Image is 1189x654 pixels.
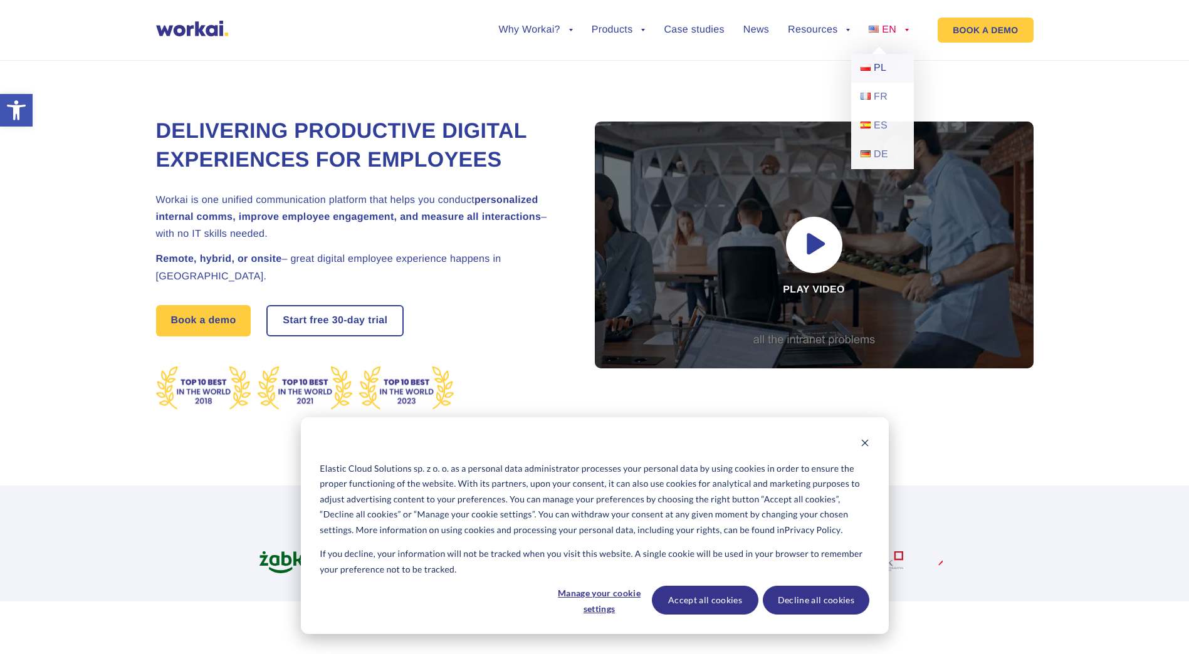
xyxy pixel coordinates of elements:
[851,54,914,83] a: PL
[874,120,888,131] span: ES
[247,514,943,529] h2: More than 100 fast-growing enterprises trust Workai
[664,25,724,35] a: Case studies
[851,83,914,112] a: FR
[861,437,869,452] button: Dismiss cookie banner
[785,522,841,538] a: Privacy Policy
[320,461,869,538] p: Elastic Cloud Solutions sp. z o. o. as a personal data administrator processes your personal data...
[851,140,914,169] a: DE
[874,63,886,73] span: PL
[874,91,888,102] span: FR
[268,306,402,335] a: Start free30-daytrial
[156,305,251,336] a: Book a demo
[320,546,869,577] p: If you decline, your information will not be tracked when you visit this website. A single cookie...
[882,24,896,35] span: EN
[551,586,647,615] button: Manage your cookie settings
[938,18,1033,43] a: BOOK A DEMO
[874,149,888,160] span: DE
[156,192,563,243] h2: Workai is one unified communication platform that helps you conduct – with no IT skills needed.
[301,417,889,634] div: Cookie banner
[332,316,365,326] i: 30-day
[156,251,563,284] h2: – great digital employee experience happens in [GEOGRAPHIC_DATA].
[592,25,646,35] a: Products
[743,25,769,35] a: News
[851,112,914,140] a: ES
[156,117,563,175] h1: Delivering Productive Digital Experiences for Employees
[788,25,850,35] a: Resources
[498,25,572,35] a: Why Workai?
[156,254,282,264] strong: Remote, hybrid, or onsite
[763,586,869,615] button: Decline all cookies
[595,122,1034,368] div: Play video
[652,586,758,615] button: Accept all cookies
